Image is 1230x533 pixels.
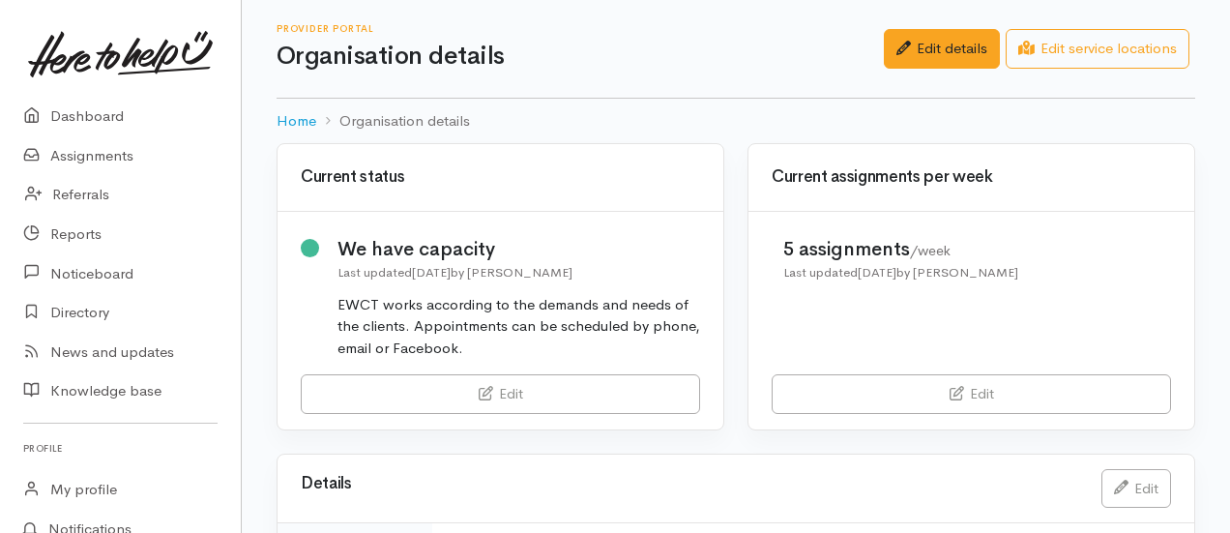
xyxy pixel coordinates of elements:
[783,235,1018,263] div: 5 assignments
[277,23,884,34] h6: Provider Portal
[337,294,701,360] div: EWCT works according to the demands and needs of the clients. Appointments can be scheduled by ph...
[316,110,470,133] li: Organisation details
[884,29,1000,69] a: Edit details
[337,263,701,282] div: Last updated by [PERSON_NAME]
[301,475,1078,493] h3: Details
[772,374,1171,414] a: Edit
[910,242,951,259] span: /week
[1006,29,1189,69] a: Edit service locations
[858,264,896,281] time: [DATE]
[301,374,700,414] a: Edit
[277,99,1195,144] nav: breadcrumb
[277,43,884,71] h1: Organisation details
[412,264,451,281] time: [DATE]
[301,168,700,187] h3: Current status
[1101,469,1171,509] a: Edit
[337,235,701,263] div: We have capacity
[772,168,1171,187] h3: Current assignments per week
[783,263,1018,282] div: Last updated by [PERSON_NAME]
[23,435,218,461] h6: Profile
[277,110,316,133] a: Home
